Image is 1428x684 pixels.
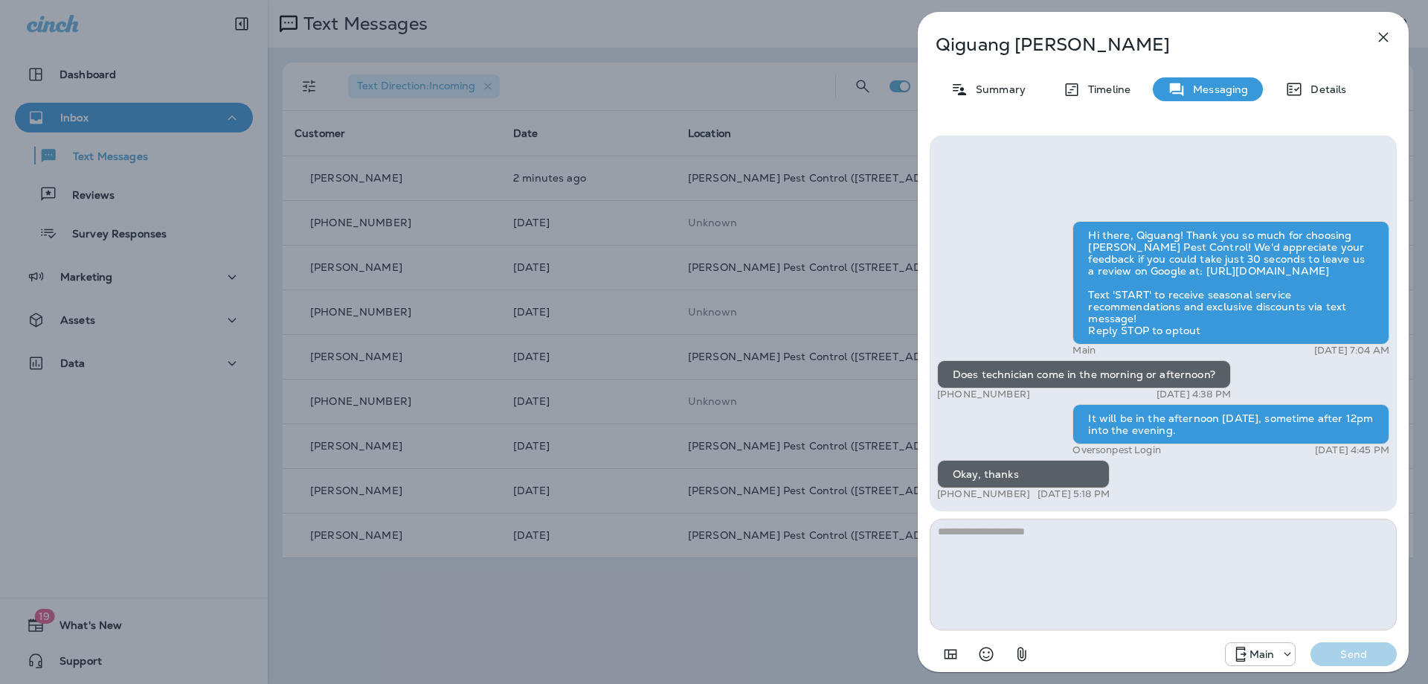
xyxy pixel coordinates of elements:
div: Hi there, Qiguang! Thank you so much for choosing [PERSON_NAME] Pest Control! We'd appreciate you... [1072,221,1389,345]
div: Okay, thanks [937,460,1110,488]
p: Oversonpest Login [1072,444,1160,456]
div: Does technician come in the morning or afternoon? [937,360,1231,389]
p: [DATE] 4:38 PM [1157,389,1231,400]
p: Messaging [1186,83,1248,95]
p: Main [1072,345,1096,357]
p: [PHONE_NUMBER] [937,389,1030,400]
p: [DATE] 5:18 PM [1038,488,1110,500]
p: Summary [968,83,1026,95]
p: [DATE] 7:04 AM [1314,345,1389,357]
div: It will be in the afternoon [DATE], sometime after 12pm into the evening. [1072,404,1389,444]
button: Add in a premade template [936,639,965,669]
button: Select an emoji [971,639,1001,669]
p: Timeline [1081,83,1130,95]
p: Main [1249,648,1275,660]
p: Details [1303,83,1346,95]
div: +1 (480) 400-1835 [1226,645,1296,663]
p: [DATE] 4:45 PM [1315,444,1389,456]
p: Qiguang [PERSON_NAME] [936,34,1342,55]
p: [PHONE_NUMBER] [937,488,1030,500]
